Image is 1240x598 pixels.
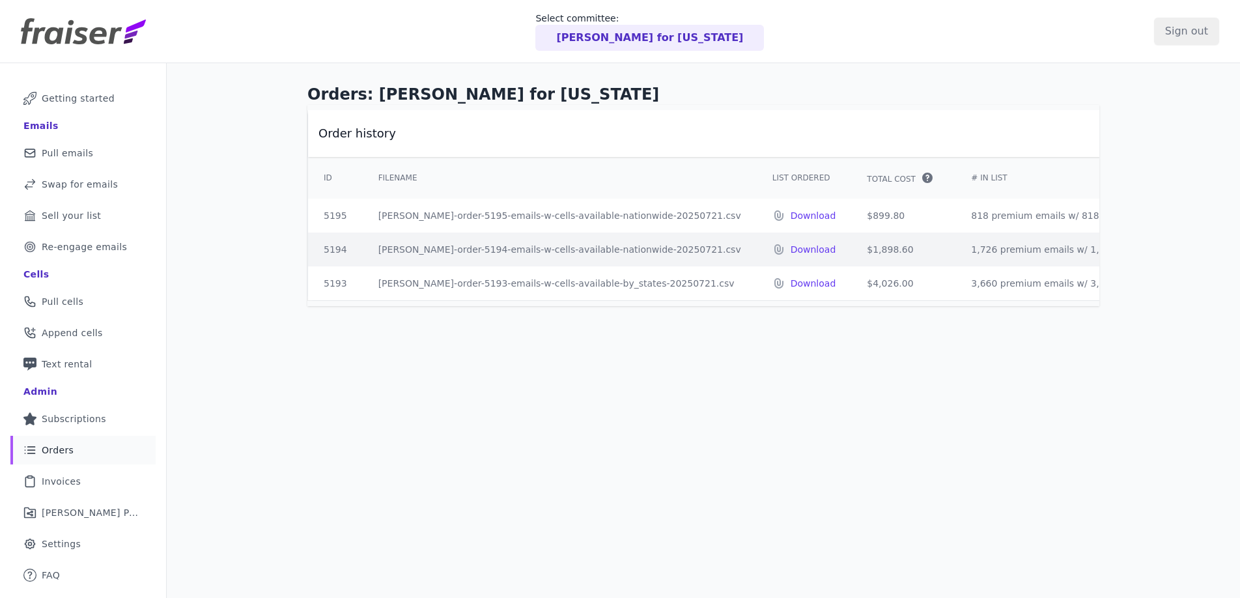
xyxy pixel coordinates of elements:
[42,147,93,160] span: Pull emails
[867,174,916,184] span: Total Cost
[363,199,757,233] td: [PERSON_NAME]-order-5195-emails-w-cells-available-nationwide-20250721.csv
[791,277,836,290] a: Download
[10,287,156,316] a: Pull cells
[10,201,156,230] a: Sell your list
[42,444,74,457] span: Orders
[308,157,363,199] th: ID
[791,243,836,256] a: Download
[363,233,757,266] td: [PERSON_NAME]-order-5194-emails-w-cells-available-nationwide-20250721.csv
[10,233,156,261] a: Re-engage emails
[535,12,764,51] a: Select committee: [PERSON_NAME] for [US_STATE]
[42,412,106,425] span: Subscriptions
[42,295,83,308] span: Pull cells
[556,30,743,46] p: [PERSON_NAME] for [US_STATE]
[10,436,156,464] a: Orders
[308,199,363,233] td: 5195
[42,537,81,550] span: Settings
[10,561,156,590] a: FAQ
[363,266,757,300] td: [PERSON_NAME]-order-5193-emails-w-cells-available-by_states-20250721.csv
[955,157,1155,199] th: # In List
[10,84,156,113] a: Getting started
[42,358,92,371] span: Text rental
[23,268,49,281] div: Cells
[21,18,146,44] img: Fraiser Logo
[955,266,1155,300] td: 3,660 premium emails w/ 3,660 cells
[23,385,57,398] div: Admin
[757,157,852,199] th: List Ordered
[42,92,115,105] span: Getting started
[10,530,156,558] a: Settings
[1154,18,1219,45] input: Sign out
[10,170,156,199] a: Swap for emails
[955,233,1155,266] td: 1,726 premium emails w/ 1,726 cells
[10,139,156,167] a: Pull emails
[42,209,101,222] span: Sell your list
[851,233,955,266] td: $1,898.60
[308,266,363,300] td: 5193
[42,569,60,582] span: FAQ
[363,157,757,199] th: Filename
[791,209,836,222] a: Download
[10,405,156,433] a: Subscriptions
[42,475,81,488] span: Invoices
[42,506,140,519] span: [PERSON_NAME] Performance
[10,498,156,527] a: [PERSON_NAME] Performance
[42,240,127,253] span: Re-engage emails
[10,467,156,496] a: Invoices
[851,266,955,300] td: $4,026.00
[10,350,156,378] a: Text rental
[42,326,103,339] span: Append cells
[307,84,1099,105] h1: Orders: [PERSON_NAME] for [US_STATE]
[42,178,118,191] span: Swap for emails
[535,12,764,25] p: Select committee:
[308,233,363,266] td: 5194
[23,119,59,132] div: Emails
[955,199,1155,233] td: 818 premium emails w/ 818 cells
[851,199,955,233] td: $899.80
[10,319,156,347] a: Append cells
